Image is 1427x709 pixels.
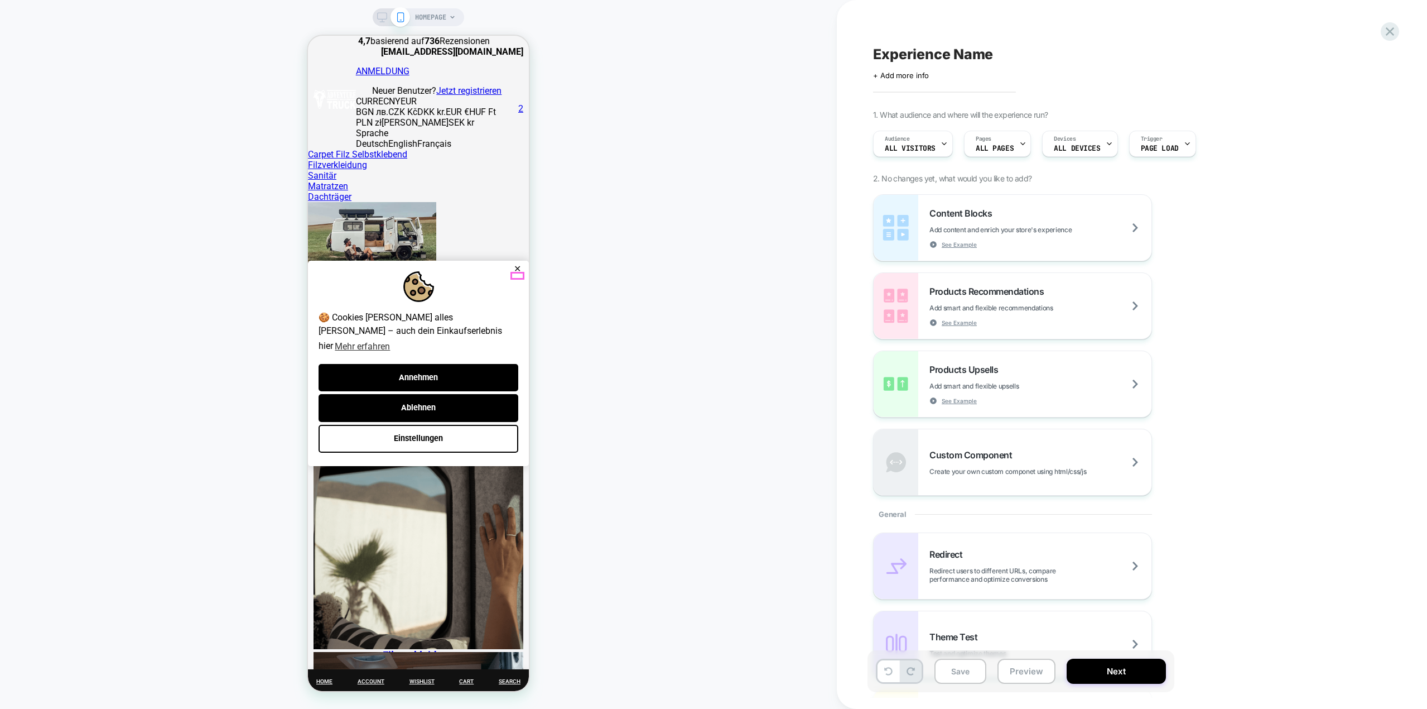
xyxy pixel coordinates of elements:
[929,364,1004,375] span: Products Upsells
[48,60,93,71] span: CURRECNY
[109,71,138,82] li: DKK kr.
[873,496,1152,533] div: General
[929,286,1049,297] span: Products Recommendations
[1141,145,1179,152] span: Page Load
[1141,135,1163,143] span: Trigger
[11,275,210,319] span: 🍪 Cookies [PERSON_NAME] alles [PERSON_NAME] – auch dein Einkaufserlebnis hier
[929,208,997,219] span: Content Blocks
[11,328,210,356] button: Annehmen
[929,549,968,560] span: Redirect
[885,145,936,152] span: All Visitors
[873,110,1048,119] span: 1. What audience and where will the experience run?
[25,302,84,319] a: Mehr erfahren
[885,135,910,143] span: Audience
[873,71,929,80] span: + Add more info
[161,71,188,82] li: HUF Ft
[415,8,446,26] span: HOMEPAGE
[48,92,80,103] span: Sprache
[203,229,216,237] button: Schließen
[210,57,215,78] a: 2
[929,567,1151,583] span: Redirect users to different URLs, compare performance and optimize conversions
[48,103,80,113] li: Deutsch
[929,382,1074,390] span: Add smart and flexible upsells
[976,135,991,143] span: Pages
[141,82,166,92] li: SEK kr
[942,397,977,405] span: See Example
[109,103,143,113] li: Français
[128,50,194,60] a: Jetzt registrieren
[6,54,48,76] img: Adventure Truck
[1054,135,1076,143] span: Devices
[11,389,210,417] button: Einstellungen
[16,614,205,626] h3: Filzverkleidung
[93,60,109,71] span: EUR
[182,634,221,655] a: SEARCH
[11,358,210,386] button: Ablehnen
[873,174,1031,183] span: 2. No changes yet, what would you like to add?
[929,649,1062,658] span: Test and optimize themes
[48,50,210,60] p: Neuer Benutzer?
[48,30,102,41] a: ANMELDUNG
[210,68,215,78] span: 2
[95,236,126,266] img: Cookie banner
[934,659,986,684] button: Save
[976,145,1014,152] span: ALL PAGES
[997,659,1055,684] button: Preview
[873,46,993,63] span: Experience Name
[93,634,135,655] a: WISHLIST
[6,404,215,668] a: FilzverkleidungMach´s dir gemütlich! mehr erfahren
[929,449,1018,461] span: Custom Component
[942,319,977,327] span: See Example
[1054,145,1100,152] span: ALL DEVICES
[929,467,1142,476] span: Create your own custom componet using html/css/js
[1067,659,1166,684] button: Next
[48,82,74,92] li: PLN zł
[48,71,80,82] li: BGN лв.
[41,634,85,655] a: ACCOUNT
[929,304,1109,312] span: Add smart and flexible recommendations
[80,103,109,113] li: English
[80,71,109,82] li: CZK Kč
[73,11,215,21] b: [EMAIL_ADDRESS][DOMAIN_NAME]
[929,631,983,643] span: Theme Test
[942,241,977,248] span: See Example
[929,226,1127,234] span: Add content and enrich your store's experience
[138,71,161,82] li: EUR €
[74,82,141,92] li: [PERSON_NAME]
[143,634,174,655] a: CART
